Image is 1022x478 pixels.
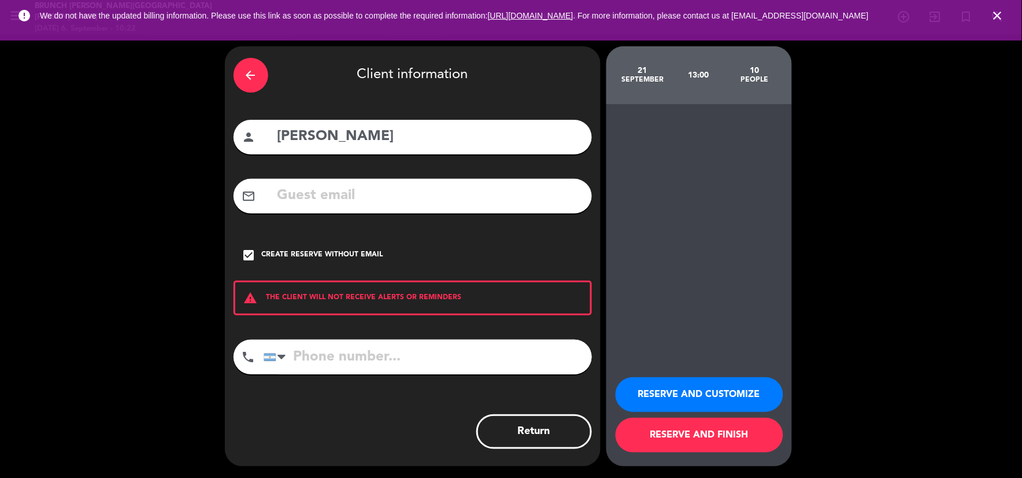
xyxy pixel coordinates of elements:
[671,55,727,95] div: 13:00
[615,75,671,84] div: September
[264,340,592,374] input: Phone number...
[616,377,783,412] button: RESERVE AND CUSTOMIZE
[727,75,783,84] div: people
[235,291,266,305] i: warning
[234,55,592,95] div: Client information
[488,11,573,20] a: [URL][DOMAIN_NAME]
[276,125,583,149] input: Guest Name
[17,9,31,23] i: error
[264,340,291,374] div: Argentina: +54
[40,11,869,20] span: We do not have the updated billing information. Please use this link as soon as possible to compl...
[727,66,783,75] div: 10
[244,68,258,82] i: arrow_back
[991,9,1005,23] i: close
[573,11,869,20] a: . For more information, please contact us at [EMAIL_ADDRESS][DOMAIN_NAME]
[616,418,783,453] button: RESERVE AND FINISH
[242,130,256,144] i: person
[234,281,592,315] div: THE CLIENT WILL NOT RECEIVE ALERTS OR REMINDERS
[242,189,256,203] i: mail_outline
[242,248,256,262] i: check_box
[276,184,583,208] input: Guest email
[242,350,255,364] i: phone
[262,249,383,261] div: Create reserve without email
[615,66,671,75] div: 21
[476,414,592,449] button: Return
